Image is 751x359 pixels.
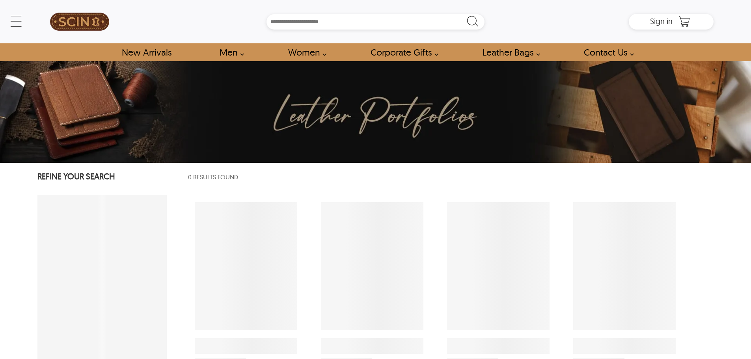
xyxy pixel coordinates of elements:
a: Shop Leather Bags [473,43,544,61]
a: Sign in [650,19,673,25]
img: SCIN [50,4,109,39]
a: contact-us [575,43,638,61]
a: Shop New Arrivals [113,43,180,61]
span: Sign in [650,16,673,26]
a: Shopping Cart [676,16,692,28]
a: shop men's leather jackets [211,43,248,61]
p: REFINE YOUR SEARCH [37,171,167,184]
span: 0 Results Found [188,172,238,182]
a: Shop Leather Corporate Gifts [362,43,443,61]
a: SCIN [37,4,122,39]
a: Shop Women Leather Jackets [279,43,331,61]
div: 0 Results Found [183,169,714,185]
